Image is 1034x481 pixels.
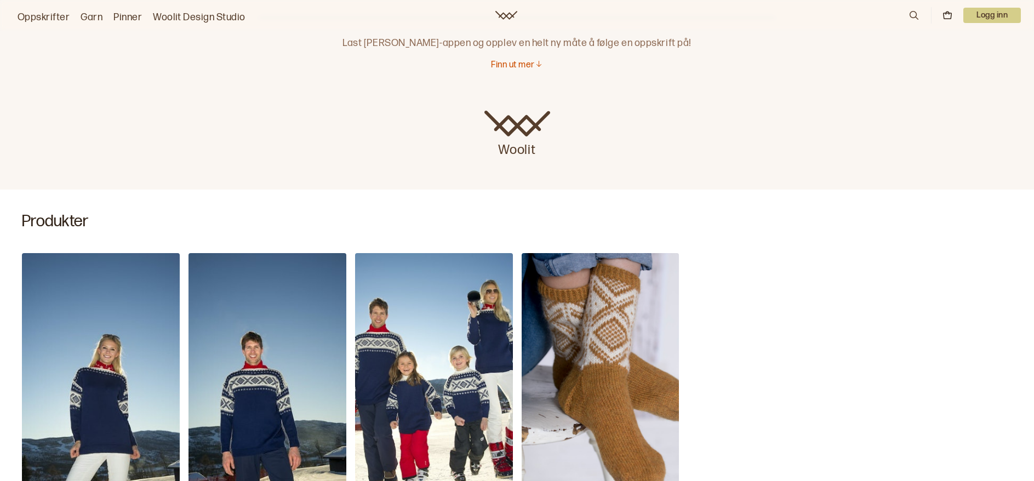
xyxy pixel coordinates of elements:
img: Woolit [484,111,550,137]
a: Woolit [484,111,550,159]
a: Garn [81,10,102,25]
button: Finn ut mer [491,60,542,71]
a: Woolit Design Studio [153,10,245,25]
a: Woolit [495,11,517,20]
p: Logg inn [963,8,1021,23]
p: Last [PERSON_NAME]-appen og opplev en helt ny måte å følge en oppskrift på! [259,18,776,51]
button: User dropdown [963,8,1021,23]
p: Finn ut mer [491,60,534,71]
p: Woolit [484,137,550,159]
a: Oppskrifter [18,10,70,25]
a: Pinner [113,10,142,25]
